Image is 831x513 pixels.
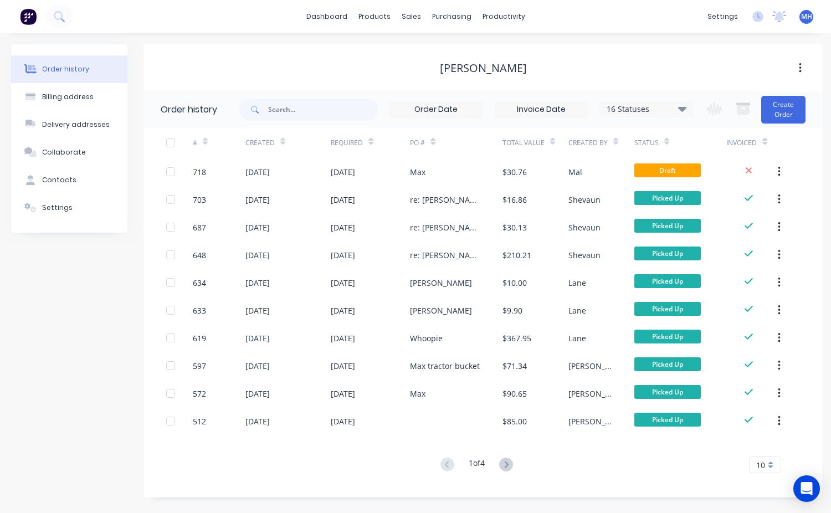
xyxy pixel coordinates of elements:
[331,305,355,316] div: [DATE]
[331,194,355,206] div: [DATE]
[502,222,527,233] div: $30.13
[245,277,270,289] div: [DATE]
[634,302,701,316] span: Picked Up
[634,357,701,371] span: Picked Up
[331,360,355,372] div: [DATE]
[410,222,480,233] div: re: [PERSON_NAME]
[440,61,527,75] div: [PERSON_NAME]
[568,277,586,289] div: Lane
[568,194,601,206] div: Shevaun
[245,360,270,372] div: [DATE]
[469,457,485,473] div: 1 of 4
[410,166,425,178] div: Max
[193,305,206,316] div: 633
[502,415,527,427] div: $85.00
[634,127,727,158] div: Status
[11,83,127,111] button: Billing address
[331,222,355,233] div: [DATE]
[193,194,206,206] div: 703
[245,305,270,316] div: [DATE]
[193,249,206,261] div: 648
[634,163,701,177] span: Draft
[245,222,270,233] div: [DATE]
[193,127,245,158] div: #
[410,388,425,399] div: Max
[331,166,355,178] div: [DATE]
[11,138,127,166] button: Collaborate
[331,332,355,344] div: [DATE]
[568,332,586,344] div: Lane
[410,127,502,158] div: PO #
[801,12,812,22] span: MH
[568,249,601,261] div: Shevaun
[11,166,127,194] button: Contacts
[634,191,701,205] span: Picked Up
[331,388,355,399] div: [DATE]
[410,332,443,344] div: Whoopie
[245,166,270,178] div: [DATE]
[396,8,427,25] div: sales
[20,8,37,25] img: Factory
[502,138,545,148] div: Total Value
[245,388,270,399] div: [DATE]
[600,103,693,115] div: 16 Statuses
[42,92,94,102] div: Billing address
[193,388,206,399] div: 572
[245,194,270,206] div: [DATE]
[11,111,127,138] button: Delivery addresses
[427,8,477,25] div: purchasing
[502,127,568,158] div: Total Value
[193,277,206,289] div: 634
[331,127,410,158] div: Required
[42,203,73,213] div: Settings
[410,138,425,148] div: PO #
[568,305,586,316] div: Lane
[331,277,355,289] div: [DATE]
[245,332,270,344] div: [DATE]
[761,96,806,124] button: Create Order
[11,55,127,83] button: Order history
[568,222,601,233] div: Shevaun
[793,475,820,502] div: Open Intercom Messenger
[193,222,206,233] div: 687
[245,415,270,427] div: [DATE]
[245,138,275,148] div: Created
[193,332,206,344] div: 619
[756,459,765,471] span: 10
[193,166,206,178] div: 718
[410,305,472,316] div: [PERSON_NAME]
[634,413,701,427] span: Picked Up
[353,8,396,25] div: products
[634,219,701,233] span: Picked Up
[502,360,527,372] div: $71.34
[42,64,89,74] div: Order history
[726,127,779,158] div: Invoiced
[410,360,480,372] div: Max tractor bucket
[634,330,701,343] span: Picked Up
[11,194,127,222] button: Settings
[42,147,86,157] div: Collaborate
[568,388,612,399] div: [PERSON_NAME]
[389,101,483,118] input: Order Date
[568,360,612,372] div: [PERSON_NAME]
[502,249,531,261] div: $210.21
[42,120,110,130] div: Delivery addresses
[331,249,355,261] div: [DATE]
[634,138,659,148] div: Status
[301,8,353,25] a: dashboard
[245,249,270,261] div: [DATE]
[568,127,634,158] div: Created By
[502,305,522,316] div: $9.90
[495,101,588,118] input: Invoice Date
[568,138,608,148] div: Created By
[634,274,701,288] span: Picked Up
[634,247,701,260] span: Picked Up
[477,8,531,25] div: productivity
[161,103,217,116] div: Order history
[568,166,582,178] div: Mal
[410,277,472,289] div: [PERSON_NAME]
[726,138,757,148] div: Invoiced
[245,127,331,158] div: Created
[331,415,355,427] div: [DATE]
[410,249,480,261] div: re: [PERSON_NAME]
